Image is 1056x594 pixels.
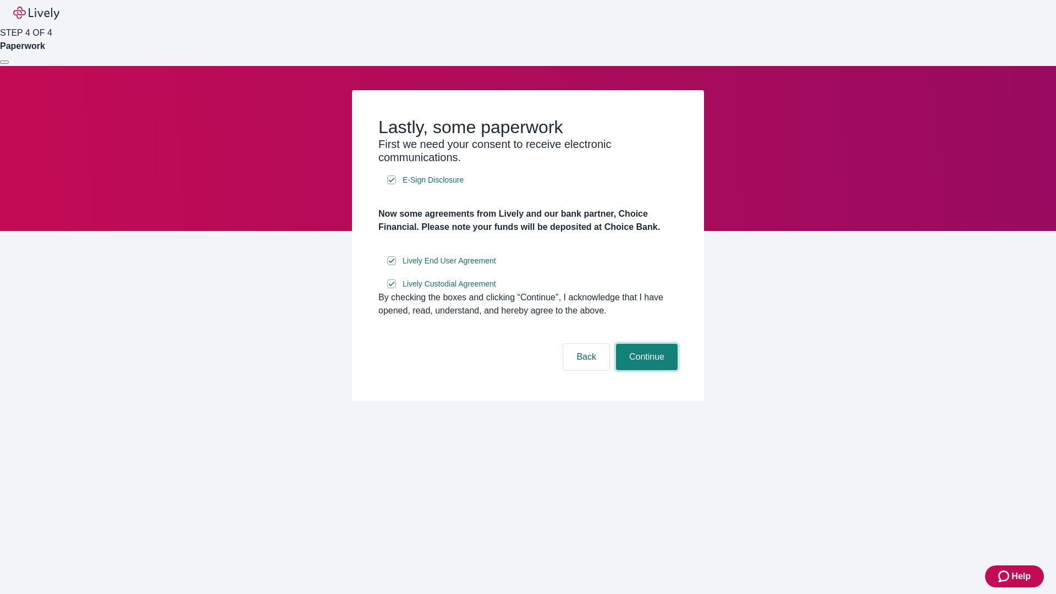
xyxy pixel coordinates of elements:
button: Back [563,344,609,370]
span: Help [1011,570,1031,583]
button: Continue [616,344,678,370]
span: Lively End User Agreement [403,255,496,267]
span: E-Sign Disclosure [403,174,464,186]
a: e-sign disclosure document [400,173,466,187]
svg: Zendesk support icon [998,570,1011,583]
a: e-sign disclosure document [400,254,498,268]
div: By checking the boxes and clicking “Continue", I acknowledge that I have opened, read, understand... [378,291,678,317]
a: e-sign disclosure document [400,277,498,291]
h4: Now some agreements from Lively and our bank partner, Choice Financial. Please note your funds wi... [378,207,678,234]
h3: First we need your consent to receive electronic communications. [378,137,678,164]
span: Lively Custodial Agreement [403,278,496,290]
img: Lively [13,7,59,20]
button: Zendesk support iconHelp [985,565,1044,587]
h2: Lastly, some paperwork [378,117,678,137]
